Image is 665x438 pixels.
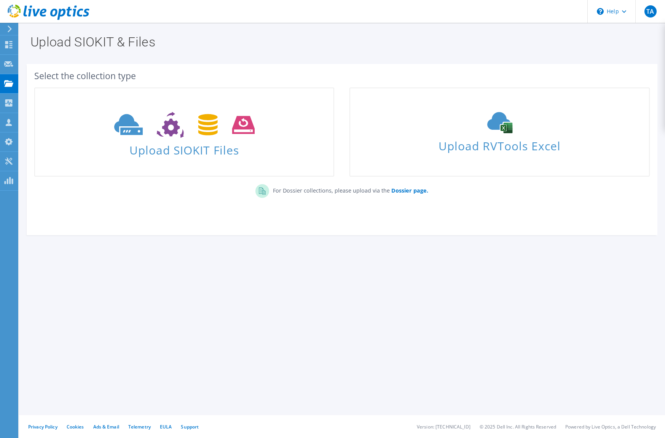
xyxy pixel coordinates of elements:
[34,72,650,80] div: Select the collection type
[30,35,650,48] h1: Upload SIOKIT & Files
[644,5,657,18] span: TA
[269,184,428,195] p: For Dossier collections, please upload via the
[160,424,172,430] a: EULA
[390,187,428,194] a: Dossier page.
[417,424,470,430] li: Version: [TECHNICAL_ID]
[28,424,57,430] a: Privacy Policy
[350,136,649,152] span: Upload RVTools Excel
[391,187,428,194] b: Dossier page.
[480,424,556,430] li: © 2025 Dell Inc. All Rights Reserved
[128,424,151,430] a: Telemetry
[34,88,334,177] a: Upload SIOKIT Files
[93,424,119,430] a: Ads & Email
[181,424,199,430] a: Support
[349,88,649,177] a: Upload RVTools Excel
[67,424,84,430] a: Cookies
[597,8,604,15] svg: \n
[35,140,333,156] span: Upload SIOKIT Files
[565,424,656,430] li: Powered by Live Optics, a Dell Technology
